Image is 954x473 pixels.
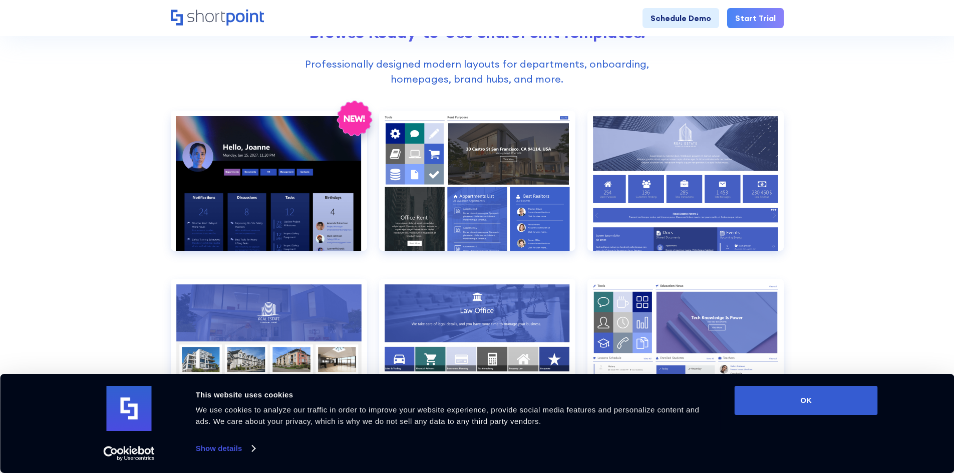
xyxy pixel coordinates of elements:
img: logo [107,386,152,431]
a: Show details [196,441,255,456]
h2: Browse Ready-to-Use SharePoint Templates. [171,23,784,42]
button: OK [735,386,878,415]
a: Schedule Demo [643,8,719,28]
span: We use cookies to analyze our traffic in order to improve your website experience, provide social... [196,405,700,425]
a: Documents 3 [171,279,367,435]
a: Start Trial [727,8,784,28]
div: This website uses cookies [196,389,712,401]
p: Professionally designed modern layouts for departments, onboarding, homepages, brand hubs, and more. [280,57,674,87]
a: Home [171,10,264,27]
a: Documents 1 [379,111,575,267]
a: Usercentrics Cookiebot - opens in a new window [85,446,173,461]
a: Employees Directory 1 [379,279,575,435]
a: Communication [171,111,367,267]
iframe: Chat Widget [774,357,954,473]
a: Documents 2 [587,111,784,267]
a: Employees Directory 2 [587,279,784,435]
